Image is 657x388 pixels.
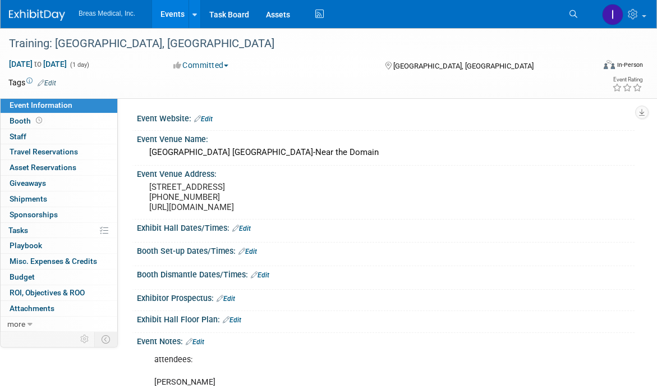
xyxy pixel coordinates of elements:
img: Format-Inperson.png [604,60,615,69]
a: Tasks [1,223,117,238]
span: Asset Reservations [10,163,76,172]
div: Exhibit Hall Dates/Times: [137,220,635,234]
div: Event Venue Address: [137,166,635,180]
pre: [STREET_ADDRESS] [PHONE_NUMBER] [URL][DOMAIN_NAME] [149,182,332,212]
a: Sponsorships [1,207,117,222]
span: more [7,319,25,328]
span: ROI, Objectives & ROO [10,288,85,297]
div: Booth Dismantle Dates/Times: [137,266,635,281]
img: Inga Dolezar [602,4,623,25]
a: Giveaways [1,176,117,191]
a: more [1,317,117,332]
span: Event Information [10,101,72,109]
span: Booth [10,116,44,125]
a: Booth [1,113,117,129]
img: ExhibitDay [9,10,65,21]
a: Travel Reservations [1,144,117,159]
a: Shipments [1,191,117,207]
div: Event Notes: [137,333,635,348]
span: (1 day) [69,61,89,69]
a: Playbook [1,238,117,253]
a: Attachments [1,301,117,316]
a: Edit [194,115,213,123]
div: Exhibitor Prospectus: [137,290,635,304]
span: Attachments [10,304,54,313]
div: In-Person [617,61,643,69]
a: Edit [217,295,235,303]
a: ROI, Objectives & ROO [1,285,117,300]
span: Breas Medical, Inc. [79,10,135,17]
span: Shipments [10,194,47,203]
div: Exhibit Hall Floor Plan: [137,311,635,326]
div: [GEOGRAPHIC_DATA] [GEOGRAPHIC_DATA]-Near the Domain [145,144,626,161]
td: Tags [8,77,56,88]
div: Booth Set-up Dates/Times: [137,243,635,257]
td: Personalize Event Tab Strip [75,332,95,346]
a: Edit [251,271,269,279]
div: Event Venue Name: [137,131,635,145]
a: Edit [232,225,251,232]
a: Edit [238,248,257,255]
span: Booth not reserved yet [34,116,44,125]
a: Asset Reservations [1,160,117,175]
span: Staff [10,132,26,141]
span: Sponsorships [10,210,58,219]
span: Playbook [10,241,42,250]
span: Giveaways [10,179,46,188]
div: Event Format [544,58,643,75]
span: Misc. Expenses & Credits [10,257,97,266]
span: Tasks [8,226,28,235]
button: Committed [169,60,233,71]
a: Edit [38,79,56,87]
td: Toggle Event Tabs [95,332,118,346]
a: Event Information [1,98,117,113]
a: Edit [186,338,204,346]
a: Budget [1,270,117,285]
a: Staff [1,129,117,144]
a: Edit [223,316,241,324]
span: Travel Reservations [10,147,78,156]
a: Misc. Expenses & Credits [1,254,117,269]
span: [GEOGRAPHIC_DATA], [GEOGRAPHIC_DATA] [393,62,534,70]
div: Event Rating [612,77,642,83]
span: [DATE] [DATE] [8,59,67,69]
div: Event Website: [137,110,635,125]
span: Budget [10,272,35,281]
span: to [33,60,43,69]
div: Training: [GEOGRAPHIC_DATA], [GEOGRAPHIC_DATA] [5,34,581,54]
